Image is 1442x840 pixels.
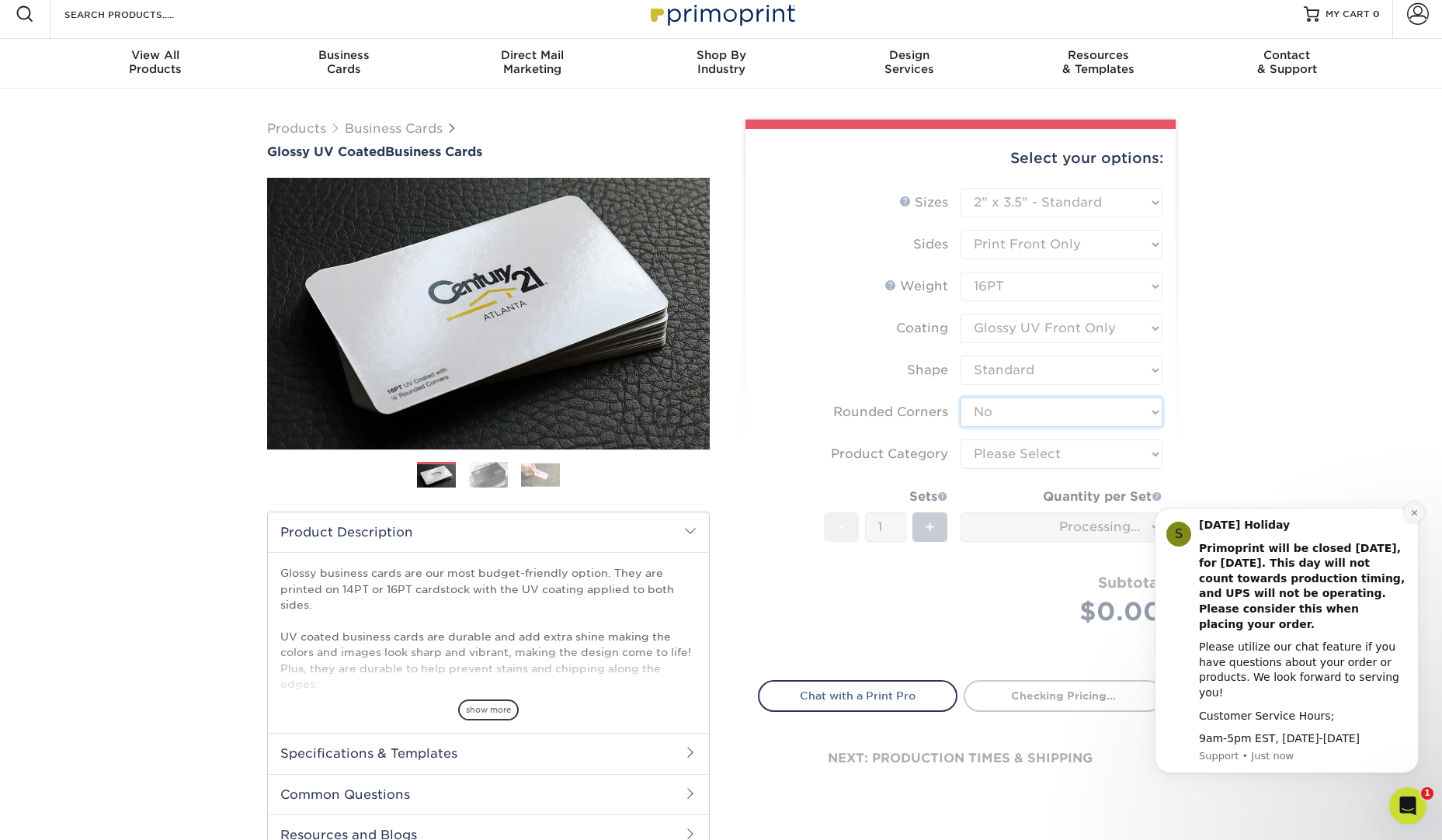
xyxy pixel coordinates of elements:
[815,48,1004,76] div: Services
[61,48,250,76] div: Products
[815,39,1004,89] a: DesignServices
[4,793,132,835] iframe: Google Customer Reviews
[267,144,710,159] h1: Business Cards
[627,39,815,89] a: Shop ByIndustry
[469,461,508,488] img: Business Cards 02
[438,48,627,76] div: Marketing
[280,565,697,771] p: Glossy business cards are our most budget-friendly option. They are printed on 14PT or 16PT cards...
[458,699,519,720] span: show more
[1193,39,1381,89] a: Contact& Support
[1004,39,1193,89] a: Resources& Templates
[627,48,815,76] div: Industry
[267,121,326,136] a: Products
[1373,9,1380,19] span: 0
[758,712,1163,805] div: next: production times & shipping
[1326,8,1370,21] span: MY CART
[1004,48,1193,62] span: Resources
[1421,787,1433,800] span: 1
[438,48,627,62] span: Direct Mail
[758,680,957,711] a: Chat with a Print Pro
[1389,787,1426,824] iframe: Intercom live chat
[249,48,438,62] span: Business
[249,39,438,89] a: BusinessCards
[61,39,250,89] a: View AllProducts
[63,5,214,23] input: SEARCH PRODUCTS.....
[61,48,250,62] span: View All
[249,48,438,76] div: Cards
[964,680,1163,711] a: Checking Pricing...
[758,129,1163,188] div: Select your options:
[268,774,709,814] h2: Common Questions
[267,144,710,159] a: Glossy UV CoatedBusiness Cards
[627,48,815,62] span: Shop By
[417,456,456,495] img: Business Cards 01
[268,512,709,552] h2: Product Description
[521,463,560,487] img: Business Cards 03
[1193,48,1381,76] div: & Support
[1131,500,1442,798] iframe: Intercom notifications message
[267,92,710,535] img: Glossy UV Coated 01
[815,48,1004,62] span: Design
[345,121,443,136] a: Business Cards
[1193,48,1381,62] span: Contact
[268,733,709,773] h2: Specifications & Templates
[267,144,385,159] span: Glossy UV Coated
[1004,48,1193,76] div: & Templates
[438,39,627,89] a: Direct MailMarketing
